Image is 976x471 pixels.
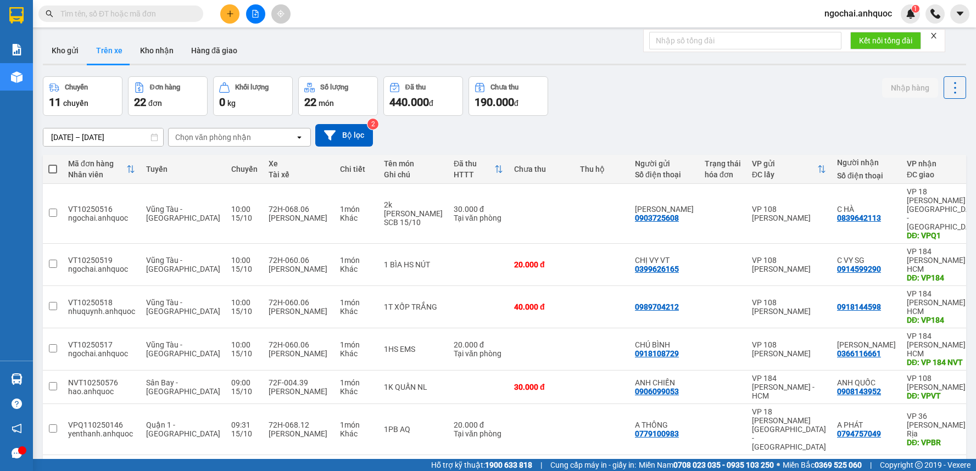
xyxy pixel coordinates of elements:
[11,44,23,55] img: solution-icon
[146,340,220,358] span: Vũng Tàu - [GEOGRAPHIC_DATA]
[340,205,373,214] div: 1 món
[68,340,135,349] div: VT10250517
[635,256,694,265] div: CHỊ VY VT
[837,158,896,167] div: Người nhận
[514,302,569,311] div: 40.000 đ
[514,165,569,173] div: Chưa thu
[68,429,135,438] div: yenthanh.anhquoc
[340,307,373,316] div: Khác
[340,165,373,173] div: Chi tiết
[752,340,826,358] div: VP 108 [PERSON_NAME]
[429,99,433,108] span: đ
[635,387,679,396] div: 0906099053
[231,298,258,307] div: 10:00
[246,4,265,24] button: file-add
[384,200,443,218] div: 2k NILON QUẤN CHUNG
[68,256,135,265] div: VT10250519
[635,265,679,273] div: 0399626165
[68,214,135,222] div: ngochai.anhquoc
[226,10,234,18] span: plus
[550,459,636,471] span: Cung cấp máy in - giấy in:
[146,256,220,273] span: Vũng Tàu - [GEOGRAPHIC_DATA]
[134,96,146,109] span: 22
[540,459,542,471] span: |
[68,349,135,358] div: ngochai.anhquoc
[635,349,679,358] div: 0918108729
[295,133,304,142] svg: open
[231,205,258,214] div: 10:00
[752,170,817,179] div: ĐC lấy
[269,378,329,387] div: 72F-004.39
[340,420,373,429] div: 1 món
[146,420,220,438] span: Quận 1 - [GEOGRAPHIC_DATA]
[454,170,494,179] div: HTTT
[882,78,938,98] button: Nhập hàng
[68,387,135,396] div: hao.anhquoc
[815,461,862,469] strong: 0369 525 060
[277,10,285,18] span: aim
[580,165,624,173] div: Thu hộ
[68,265,135,273] div: ngochai.anhquoc
[635,159,694,168] div: Người gửi
[837,256,896,265] div: C VY SG
[231,214,258,222] div: 15/10
[777,463,780,467] span: ⚪️
[837,205,896,214] div: C HÀ
[231,378,258,387] div: 09:00
[269,214,329,222] div: [PERSON_NAME]
[490,83,518,91] div: Chưa thu
[43,128,163,146] input: Select a date range.
[384,218,443,227] div: SCB 15/10
[146,378,220,396] span: Sân Bay - [GEOGRAPHIC_DATA]
[514,383,569,391] div: 30.000 đ
[475,96,514,109] span: 190.000
[752,159,817,168] div: VP gửi
[454,429,503,438] div: Tại văn phòng
[454,214,503,222] div: Tại văn phòng
[431,459,532,471] span: Hỗ trợ kỹ thuật:
[63,99,88,108] span: chuyến
[269,387,329,396] div: [PERSON_NAME]
[60,8,190,20] input: Tìm tên, số ĐT hoặc mã đơn
[837,171,896,180] div: Số điện thoại
[43,37,87,64] button: Kho gửi
[448,155,509,184] th: Toggle SortBy
[383,76,463,116] button: Đã thu440.000đ
[252,10,259,18] span: file-add
[182,37,246,64] button: Hàng đã giao
[150,83,180,91] div: Đơn hàng
[146,298,220,316] span: Vũng Tàu - [GEOGRAPHIC_DATA]
[12,399,22,409] span: question-circle
[68,170,126,179] div: Nhân viên
[87,37,131,64] button: Trên xe
[231,165,258,173] div: Chuyến
[930,9,940,19] img: phone-icon
[175,132,251,143] div: Chọn văn phòng nhận
[231,429,258,438] div: 15/10
[269,429,329,438] div: [PERSON_NAME]
[752,256,826,273] div: VP 108 [PERSON_NAME]
[12,423,22,434] span: notification
[384,302,443,311] div: 1T XỐP TRẮNG
[269,265,329,273] div: [PERSON_NAME]
[930,32,938,40] span: close
[837,420,896,429] div: A PHÁT
[11,71,23,83] img: warehouse-icon
[912,5,919,13] sup: 1
[68,205,135,214] div: VT10250516
[907,170,972,179] div: ĐC giao
[870,459,872,471] span: |
[231,349,258,358] div: 15/10
[752,205,826,222] div: VP 108 [PERSON_NAME]
[746,155,832,184] th: Toggle SortBy
[837,214,881,222] div: 0839642113
[65,83,88,91] div: Chuyến
[837,265,881,273] div: 0914599290
[213,76,293,116] button: Khối lượng0kg
[955,9,965,19] span: caret-down
[46,10,53,18] span: search
[384,425,443,434] div: 1PB AQ
[635,214,679,222] div: 0903725608
[68,298,135,307] div: VT10250518
[384,170,443,179] div: Ghi chú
